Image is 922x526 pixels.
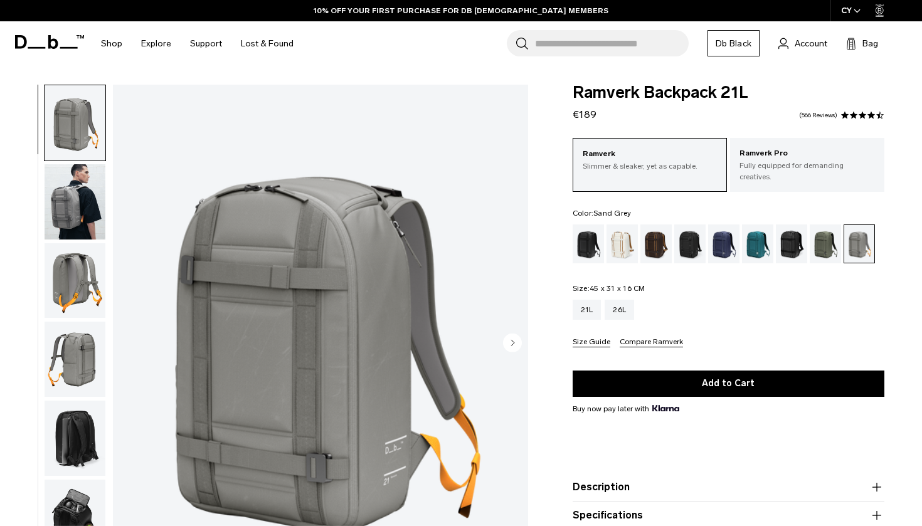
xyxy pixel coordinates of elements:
nav: Main Navigation [92,21,303,66]
button: Ramverk Backpack 21L Sand Grey [44,243,106,319]
a: Ramverk Pro Fully equipped for demanding creatives. [730,138,884,192]
a: Account [778,36,827,51]
button: Ramverk Backpack 21L Sand Grey [44,85,106,161]
a: Oatmilk [607,224,638,263]
button: Size Guide [573,338,610,347]
span: €189 [573,108,596,120]
button: Specifications [573,508,884,523]
span: Buy now pay later with [573,403,679,414]
a: Espresso [640,224,672,263]
a: Explore [141,21,171,66]
a: Shop [101,21,122,66]
button: Ramverk Backpack 21L Sand Grey [44,164,106,240]
a: Blue Hour [708,224,739,263]
a: Db Black [707,30,760,56]
span: 45 x 31 x 16 CM [590,284,645,293]
span: Sand Grey [593,209,631,218]
img: Ramverk Backpack 21L Sand Grey [45,243,105,318]
button: Add to Cart [573,371,884,397]
a: Charcoal Grey [674,224,706,263]
span: Bag [862,37,878,50]
button: Bag [846,36,878,51]
p: Ramverk [583,148,717,160]
img: Ramverk Backpack 21L Sand Grey [45,85,105,160]
button: Description [573,480,884,495]
a: Support [190,21,222,66]
button: Compare Ramverk [620,338,683,347]
a: 26L [605,300,634,320]
span: Account [795,37,827,50]
button: Next slide [503,333,522,354]
a: Reflective Black [776,224,807,263]
legend: Size: [573,285,645,292]
a: Midnight Teal [742,224,773,263]
a: Black Out [573,224,604,263]
img: Ramverk Backpack 21L Sand Grey [45,164,105,239]
span: Ramverk Backpack 21L [573,85,884,101]
p: Ramverk Pro [739,147,875,160]
legend: Color: [573,209,632,217]
a: 566 reviews [799,112,837,118]
button: Ramverk Backpack 21L Sand Grey [44,400,106,476]
a: Moss Green [810,224,841,263]
p: Slimmer & sleaker, yet as capable. [583,160,717,172]
button: Ramverk Backpack 21L Sand Grey [44,321,106,397]
a: Lost & Found [241,21,294,66]
img: {"height" => 20, "alt" => "Klarna"} [652,405,679,411]
img: Ramverk Backpack 21L Sand Grey [45,322,105,397]
a: 21L [573,300,601,320]
img: Ramverk Backpack 21L Sand Grey [45,401,105,476]
a: 10% OFF YOUR FIRST PURCHASE FOR DB [DEMOGRAPHIC_DATA] MEMBERS [314,5,608,16]
a: Sand Grey [844,224,875,263]
p: Fully equipped for demanding creatives. [739,160,875,182]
